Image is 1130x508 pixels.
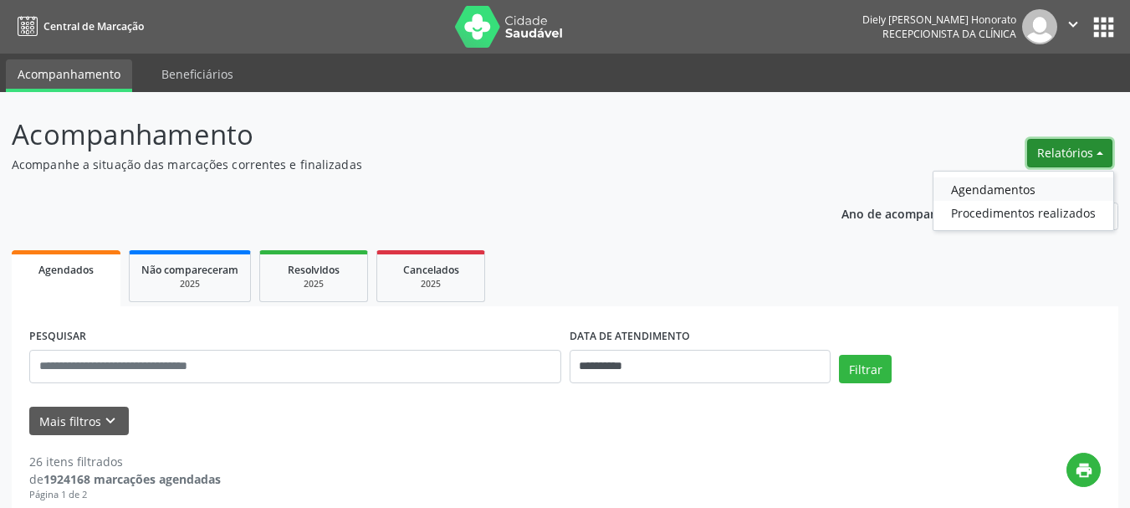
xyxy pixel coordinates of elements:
[1066,453,1101,487] button: print
[141,263,238,277] span: Não compareceram
[862,13,1016,27] div: Diely [PERSON_NAME] Honorato
[882,27,1016,41] span: Recepcionista da clínica
[403,263,459,277] span: Cancelados
[1089,13,1118,42] button: apps
[841,203,989,223] p: Ano de acompanhamento
[1027,139,1112,167] button: Relatórios
[570,324,690,350] label: DATA DE ATENDIMENTO
[933,201,1113,224] a: Procedimentos realizados
[43,471,221,487] strong: 1924168 marcações agendadas
[933,171,1114,231] ul: Relatórios
[38,263,94,277] span: Agendados
[6,59,132,92] a: Acompanhamento
[272,278,355,290] div: 2025
[43,19,144,33] span: Central de Marcação
[839,355,892,383] button: Filtrar
[12,114,786,156] p: Acompanhamento
[1064,15,1082,33] i: 
[29,324,86,350] label: PESQUISAR
[12,156,786,173] p: Acompanhe a situação das marcações correntes e finalizadas
[141,278,238,290] div: 2025
[288,263,340,277] span: Resolvidos
[150,59,245,89] a: Beneficiários
[933,177,1113,201] a: Agendamentos
[29,453,221,470] div: 26 itens filtrados
[29,470,221,488] div: de
[1075,461,1093,480] i: print
[12,13,144,40] a: Central de Marcação
[29,488,221,502] div: Página 1 de 2
[29,407,129,436] button: Mais filtroskeyboard_arrow_down
[101,412,120,430] i: keyboard_arrow_down
[1057,9,1089,44] button: 
[389,278,473,290] div: 2025
[1022,9,1057,44] img: img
